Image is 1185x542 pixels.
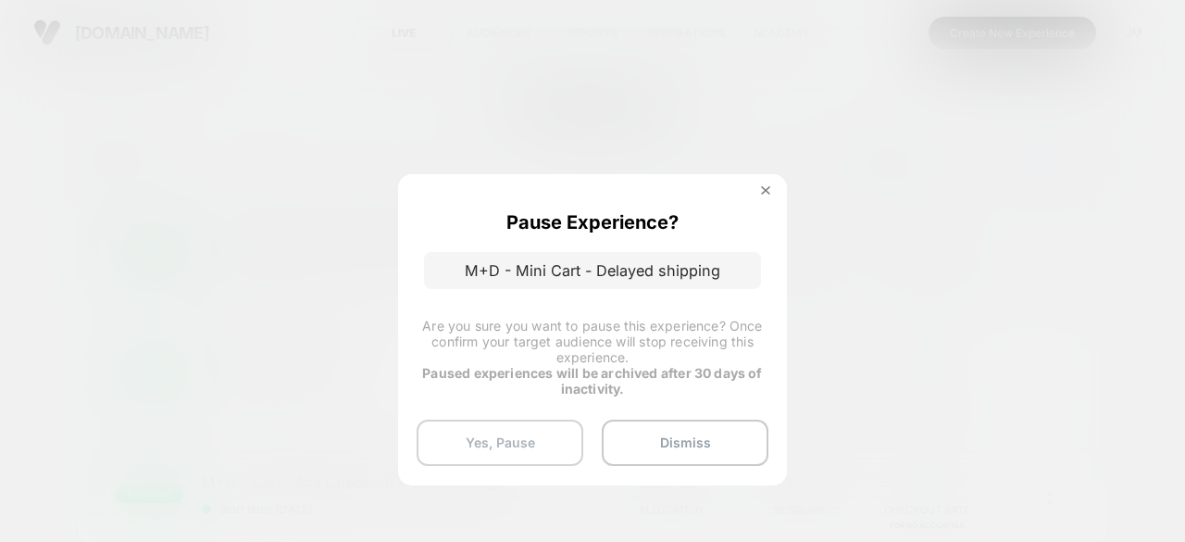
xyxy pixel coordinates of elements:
[761,186,770,195] img: close
[422,365,762,397] strong: Paused experiences will be archived after 30 days of inactivity.
[602,420,768,466] button: Dismiss
[424,252,761,289] p: M+D - Mini Cart - Delayed shipping
[422,318,762,365] span: Are you sure you want to pause this experience? Once confirm your target audience will stop recei...
[417,420,583,466] button: Yes, Pause
[506,211,679,233] p: Pause Experience?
